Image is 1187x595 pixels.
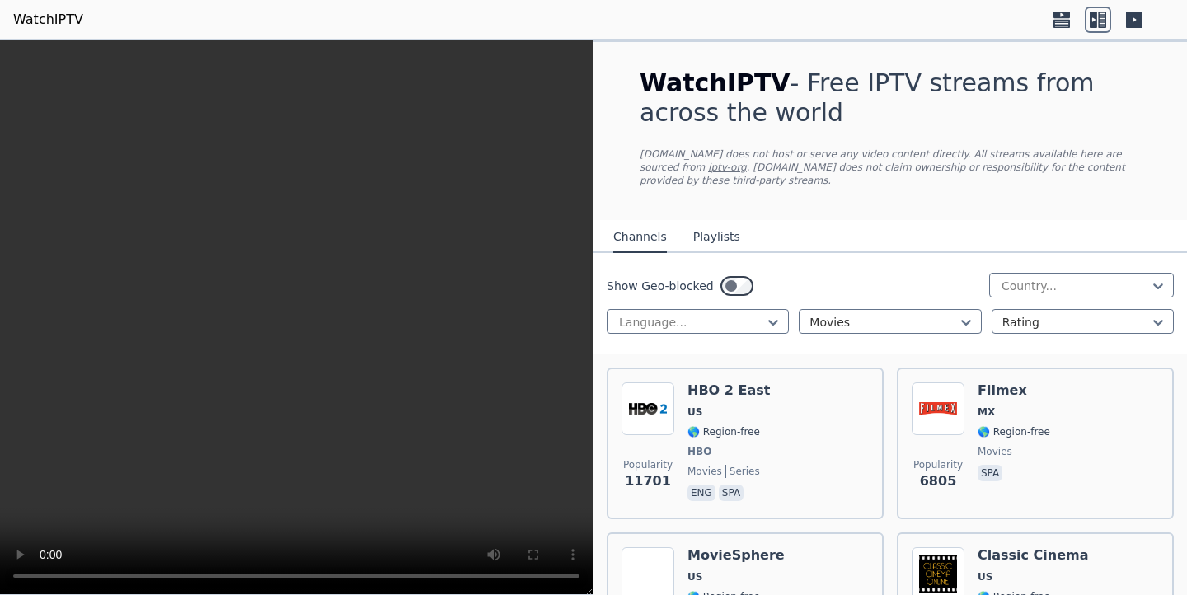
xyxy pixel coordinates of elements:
span: Popularity [913,458,963,471]
label: Show Geo-blocked [607,278,714,294]
span: MX [978,405,995,419]
p: spa [978,465,1002,481]
span: 🌎 Region-free [687,425,760,438]
h6: MovieSphere [687,547,785,564]
span: series [725,465,760,478]
span: US [978,570,992,583]
a: WatchIPTV [13,10,83,30]
span: HBO [687,445,711,458]
button: Channels [613,222,667,253]
h6: Classic Cinema [978,547,1089,564]
span: US [687,405,702,419]
span: Popularity [623,458,673,471]
h6: Filmex [978,382,1050,399]
span: 11701 [625,471,671,491]
h1: - Free IPTV streams from across the world [640,68,1141,128]
span: 6805 [920,471,957,491]
span: WatchIPTV [640,68,791,97]
span: 🌎 Region-free [978,425,1050,438]
p: spa [719,485,744,501]
span: movies [978,445,1012,458]
img: Filmex [912,382,964,435]
span: movies [687,465,722,478]
h6: HBO 2 East [687,382,770,399]
p: eng [687,485,715,501]
p: [DOMAIN_NAME] does not host or serve any video content directly. All streams available here are s... [640,148,1141,187]
a: iptv-org [708,162,747,173]
img: HBO 2 East [622,382,674,435]
button: Playlists [693,222,740,253]
span: US [687,570,702,583]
